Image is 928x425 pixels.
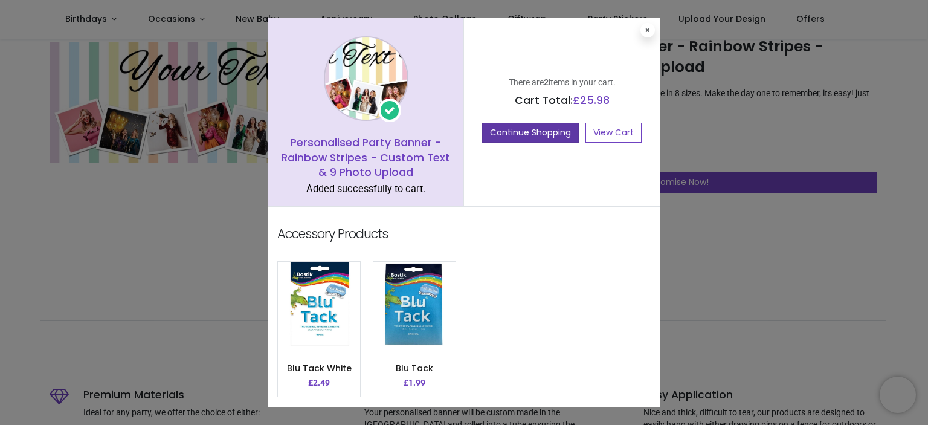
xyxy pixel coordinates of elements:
[308,377,330,389] p: £
[287,362,352,374] a: Blu Tack White
[408,378,425,388] span: 1.99
[277,135,454,180] h5: Personalised Party Banner - Rainbow Stripes - Custom Text & 9 Photo Upload
[373,262,456,346] img: image_512
[278,262,360,346] img: image_512
[585,123,642,143] a: View Cart
[573,93,610,108] span: £
[277,183,454,196] div: Added successfully to cart.
[580,93,610,108] span: 25.98
[544,77,549,87] b: 2
[404,377,425,389] p: £
[324,36,408,121] img: image_1024
[396,362,433,374] a: Blu Tack
[473,93,651,108] h5: Cart Total:
[473,77,651,89] p: There are items in your cart.
[482,123,579,143] button: Continue Shopping
[277,225,388,242] p: Accessory Products
[313,378,330,388] span: 2.49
